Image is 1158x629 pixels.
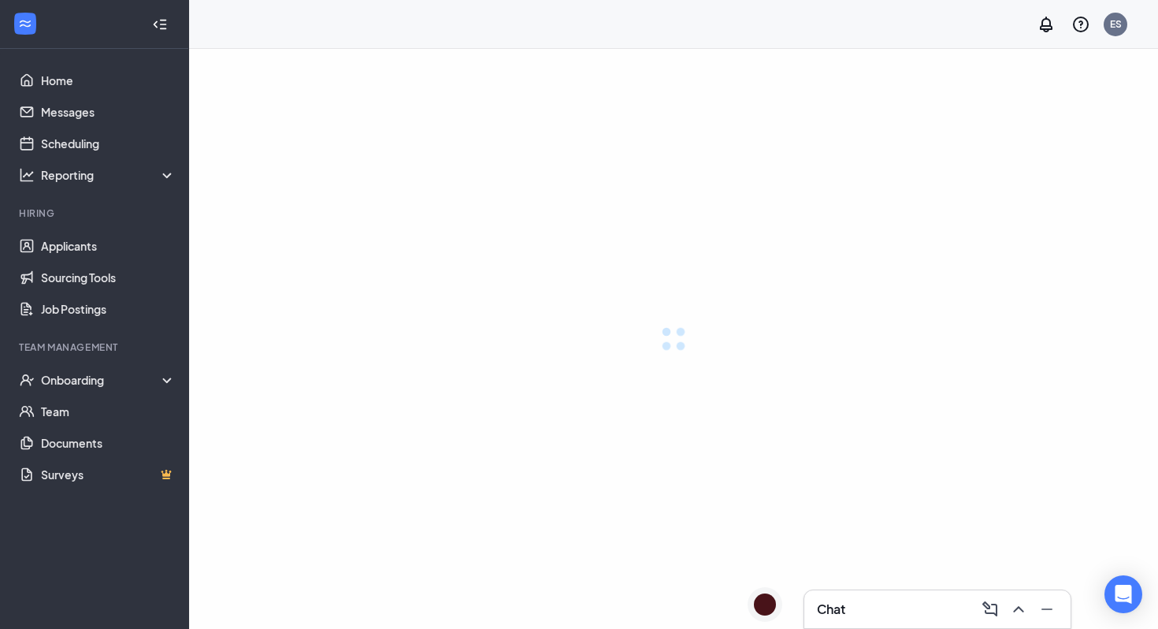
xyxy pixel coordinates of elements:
button: ComposeMessage [976,597,1001,622]
svg: ComposeMessage [981,600,1000,619]
h3: Chat [817,601,845,618]
svg: WorkstreamLogo [17,16,33,32]
a: Documents [41,427,176,459]
div: Open Intercom Messenger [1104,575,1142,613]
svg: ChevronUp [1009,600,1028,619]
a: SurveysCrown [41,459,176,490]
a: Applicants [41,230,176,262]
div: Hiring [19,207,173,220]
div: ES [1110,17,1122,31]
svg: QuestionInfo [1071,15,1090,34]
button: ChevronUp [1004,597,1030,622]
svg: Minimize [1037,600,1056,619]
a: Team [41,396,176,427]
a: Home [41,65,176,96]
svg: UserCheck [19,372,35,388]
a: Job Postings [41,293,176,325]
div: Reporting [41,167,176,183]
svg: Collapse [152,17,168,32]
div: Team Management [19,341,173,354]
button: Minimize [1033,597,1058,622]
a: Messages [41,96,176,128]
a: Scheduling [41,128,176,159]
svg: Notifications [1037,15,1056,34]
a: Sourcing Tools [41,262,176,293]
svg: Analysis [19,167,35,183]
div: Onboarding [41,372,176,388]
